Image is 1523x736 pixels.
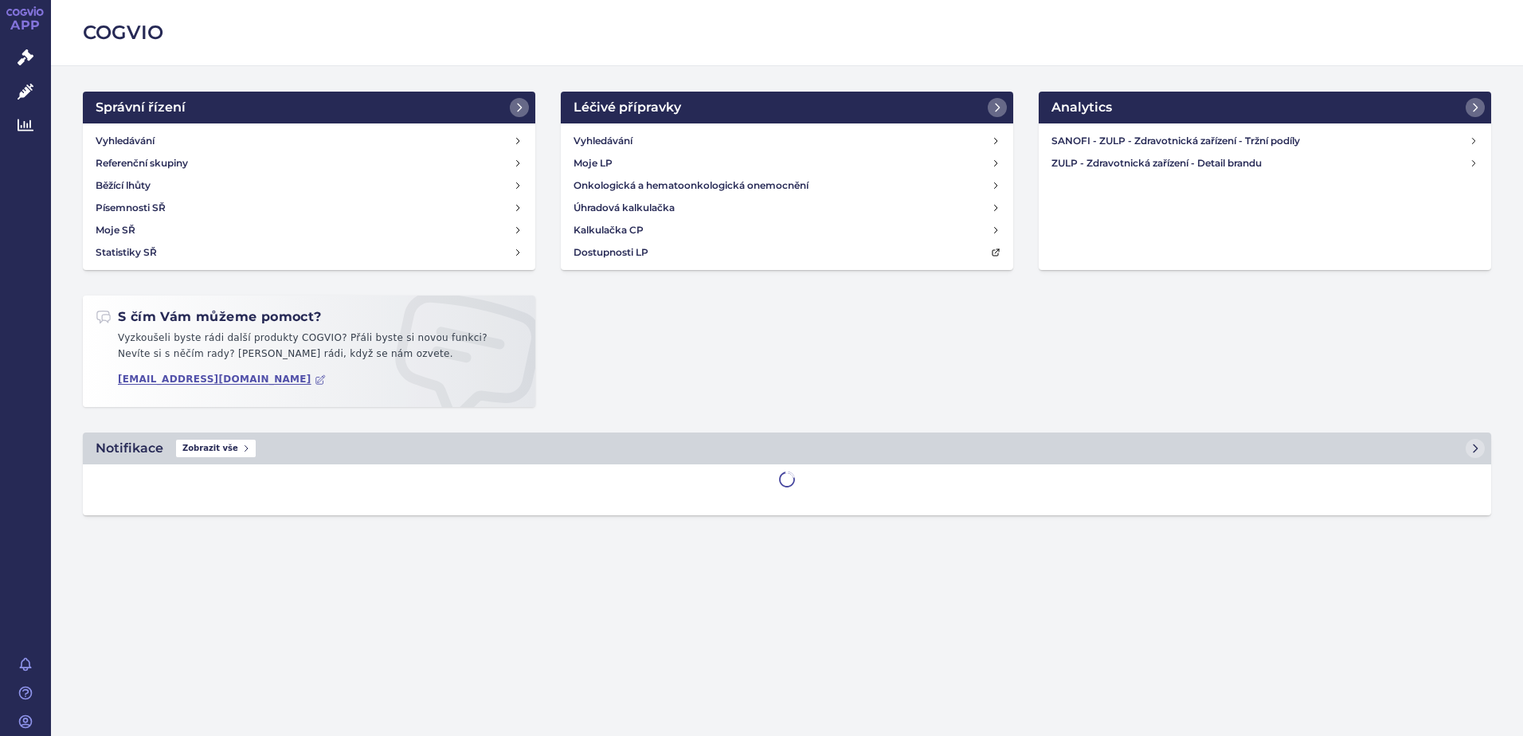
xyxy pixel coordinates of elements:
a: Kalkulačka CP [567,219,1007,241]
a: Úhradová kalkulačka [567,197,1007,219]
a: Moje SŘ [89,219,529,241]
a: Vyhledávání [89,130,529,152]
h4: SANOFI - ZULP - Zdravotnická zařízení - Tržní podíly [1051,133,1469,149]
a: [EMAIL_ADDRESS][DOMAIN_NAME] [118,374,326,386]
h4: Běžící lhůty [96,178,151,194]
h2: COGVIO [83,19,1491,46]
h4: Moje LP [574,155,613,171]
h4: Vyhledávání [574,133,632,149]
a: Analytics [1039,92,1491,123]
h4: Moje SŘ [96,222,135,238]
h4: Kalkulačka CP [574,222,644,238]
h4: Vyhledávání [96,133,155,149]
a: Dostupnosti LP [567,241,1007,264]
h4: Onkologická a hematoonkologická onemocnění [574,178,808,194]
h4: Písemnosti SŘ [96,200,166,216]
h2: Notifikace [96,439,163,458]
h2: Analytics [1051,98,1112,117]
span: Zobrazit vše [176,440,256,457]
a: Statistiky SŘ [89,241,529,264]
h2: Léčivé přípravky [574,98,681,117]
h2: Správní řízení [96,98,186,117]
h4: Referenční skupiny [96,155,188,171]
a: Běžící lhůty [89,174,529,197]
a: NotifikaceZobrazit vše [83,433,1491,464]
a: Referenční skupiny [89,152,529,174]
p: Vyzkoušeli byste rádi další produkty COGVIO? Přáli byste si novou funkci? Nevíte si s něčím rady?... [96,331,523,368]
a: SANOFI - ZULP - Zdravotnická zařízení - Tržní podíly [1045,130,1485,152]
a: Písemnosti SŘ [89,197,529,219]
a: ZULP - Zdravotnická zařízení - Detail brandu [1045,152,1485,174]
a: Správní řízení [83,92,535,123]
a: Léčivé přípravky [561,92,1013,123]
h4: ZULP - Zdravotnická zařízení - Detail brandu [1051,155,1469,171]
a: Moje LP [567,152,1007,174]
h4: Statistiky SŘ [96,245,157,260]
h2: S čím Vám můžeme pomoct? [96,308,322,326]
h4: Dostupnosti LP [574,245,648,260]
a: Vyhledávání [567,130,1007,152]
h4: Úhradová kalkulačka [574,200,675,216]
a: Onkologická a hematoonkologická onemocnění [567,174,1007,197]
